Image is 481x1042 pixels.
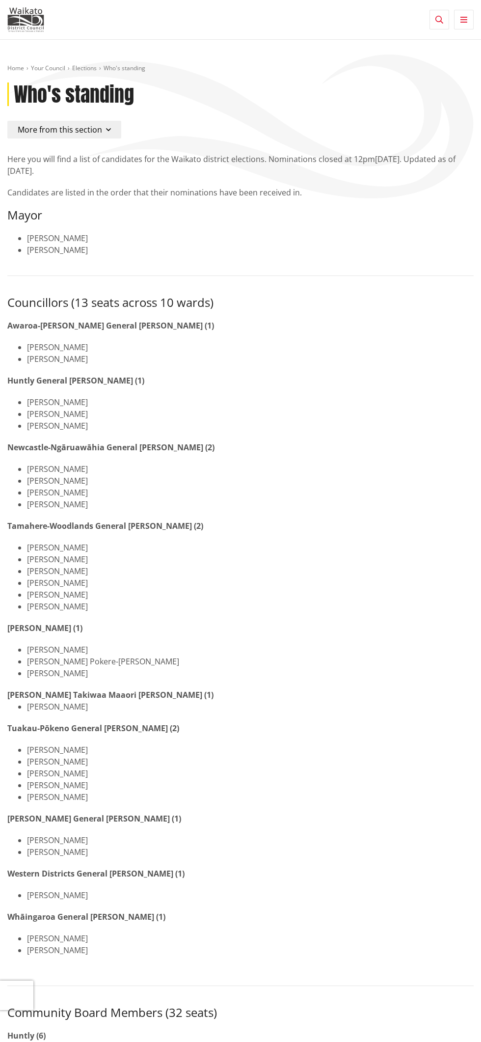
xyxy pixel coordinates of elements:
[72,64,97,72] a: Elections
[27,577,474,589] li: [PERSON_NAME]
[18,124,102,135] span: More from this section
[27,353,474,365] li: [PERSON_NAME]
[27,542,474,553] li: [PERSON_NAME]
[27,589,474,601] li: [PERSON_NAME]
[27,944,474,956] li: [PERSON_NAME]
[14,82,134,106] h1: Who's standing
[27,408,474,420] li: [PERSON_NAME]
[7,623,82,633] strong: [PERSON_NAME] (1)
[7,868,185,879] strong: Western Districts General [PERSON_NAME] (1)
[7,442,214,453] strong: Newcastle-Ngāruawāhia General [PERSON_NAME] (2)
[27,744,474,756] li: [PERSON_NAME]
[27,601,474,612] li: [PERSON_NAME]
[27,889,474,901] li: [PERSON_NAME]
[7,7,44,32] img: Waikato District Council - Te Kaunihera aa Takiwaa o Waikato
[7,64,24,72] a: Home
[27,232,474,244] li: [PERSON_NAME]
[7,689,214,700] strong: [PERSON_NAME] Takiwaa Maaori [PERSON_NAME] (1)
[7,320,214,331] strong: Awaroa-[PERSON_NAME] General [PERSON_NAME] (1)
[27,779,474,791] li: [PERSON_NAME]
[7,296,474,310] h3: Councillors (13 seats across 10 wards)
[31,64,65,72] a: Your Council
[104,64,145,72] span: Who's standing
[7,375,144,386] strong: Huntly General [PERSON_NAME] (1)
[27,498,474,510] li: [PERSON_NAME]
[7,813,181,824] strong: [PERSON_NAME] General [PERSON_NAME] (1)
[27,932,474,944] li: [PERSON_NAME]
[27,834,474,846] li: [PERSON_NAME]
[7,1006,474,1020] h3: Community Board Members (32 seats)
[7,64,474,73] nav: breadcrumb
[27,667,474,679] li: [PERSON_NAME]
[27,644,474,656] li: [PERSON_NAME]
[27,244,474,256] li: [PERSON_NAME]
[27,553,474,565] li: [PERSON_NAME]
[7,121,121,138] button: More from this section
[7,723,179,734] strong: Tuakau-Pōkeno General [PERSON_NAME] (2)
[27,701,474,713] li: [PERSON_NAME]
[7,1030,46,1041] strong: Huntly (6)
[7,521,203,531] strong: Tamahere-Woodlands General [PERSON_NAME] (2)
[27,565,474,577] li: [PERSON_NAME]
[7,911,165,922] strong: Whāingaroa General [PERSON_NAME] (1)
[27,656,474,667] li: [PERSON_NAME] Pokere-[PERSON_NAME]
[27,396,474,408] li: [PERSON_NAME]
[27,341,474,353] li: [PERSON_NAME]
[27,475,474,487] li: [PERSON_NAME]
[27,791,474,803] li: [PERSON_NAME]
[27,768,474,779] li: [PERSON_NAME]
[7,208,474,222] h3: Mayor
[27,420,474,432] li: [PERSON_NAME]
[7,153,474,177] p: Here you will find a list of candidates for the Waikato district elections. Nominations closed at...
[27,846,474,858] li: [PERSON_NAME]
[27,487,474,498] li: [PERSON_NAME]
[27,756,474,768] li: [PERSON_NAME]
[27,463,474,475] li: [PERSON_NAME]
[7,187,474,198] p: Candidates are listed in the order that their nominations have been received in.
